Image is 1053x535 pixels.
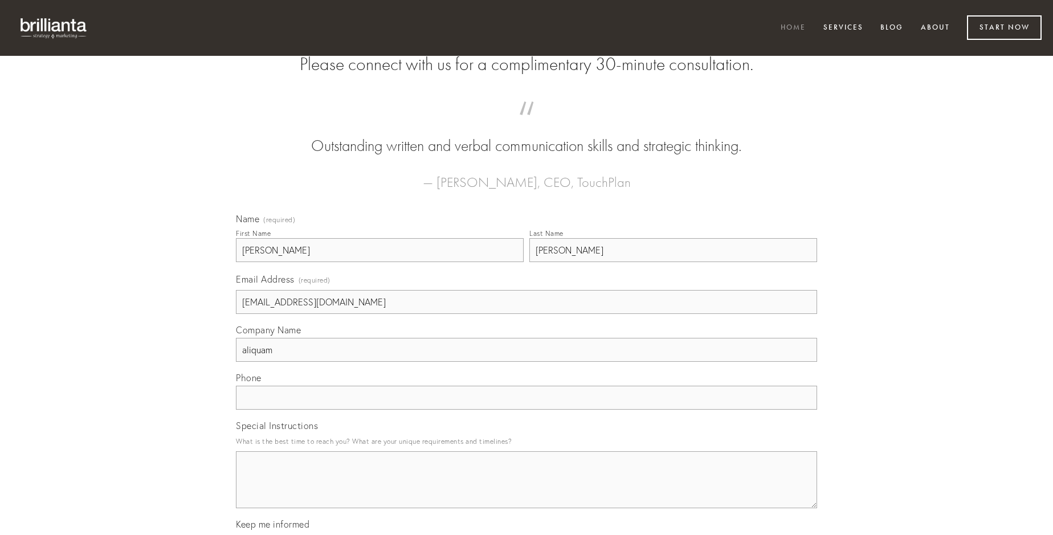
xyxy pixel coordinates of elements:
[236,54,817,75] h2: Please connect with us for a complimentary 30-minute consultation.
[299,272,330,288] span: (required)
[236,324,301,336] span: Company Name
[236,518,309,530] span: Keep me informed
[529,229,564,238] div: Last Name
[236,434,817,449] p: What is the best time to reach you? What are your unique requirements and timelines?
[236,420,318,431] span: Special Instructions
[236,213,259,224] span: Name
[873,19,911,38] a: Blog
[236,273,295,285] span: Email Address
[236,229,271,238] div: First Name
[254,113,799,135] span: “
[254,113,799,157] blockquote: Outstanding written and verbal communication skills and strategic thinking.
[967,15,1042,40] a: Start Now
[773,19,813,38] a: Home
[263,217,295,223] span: (required)
[254,157,799,194] figcaption: — [PERSON_NAME], CEO, TouchPlan
[11,11,97,44] img: brillianta - research, strategy, marketing
[236,372,262,383] span: Phone
[913,19,957,38] a: About
[816,19,871,38] a: Services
